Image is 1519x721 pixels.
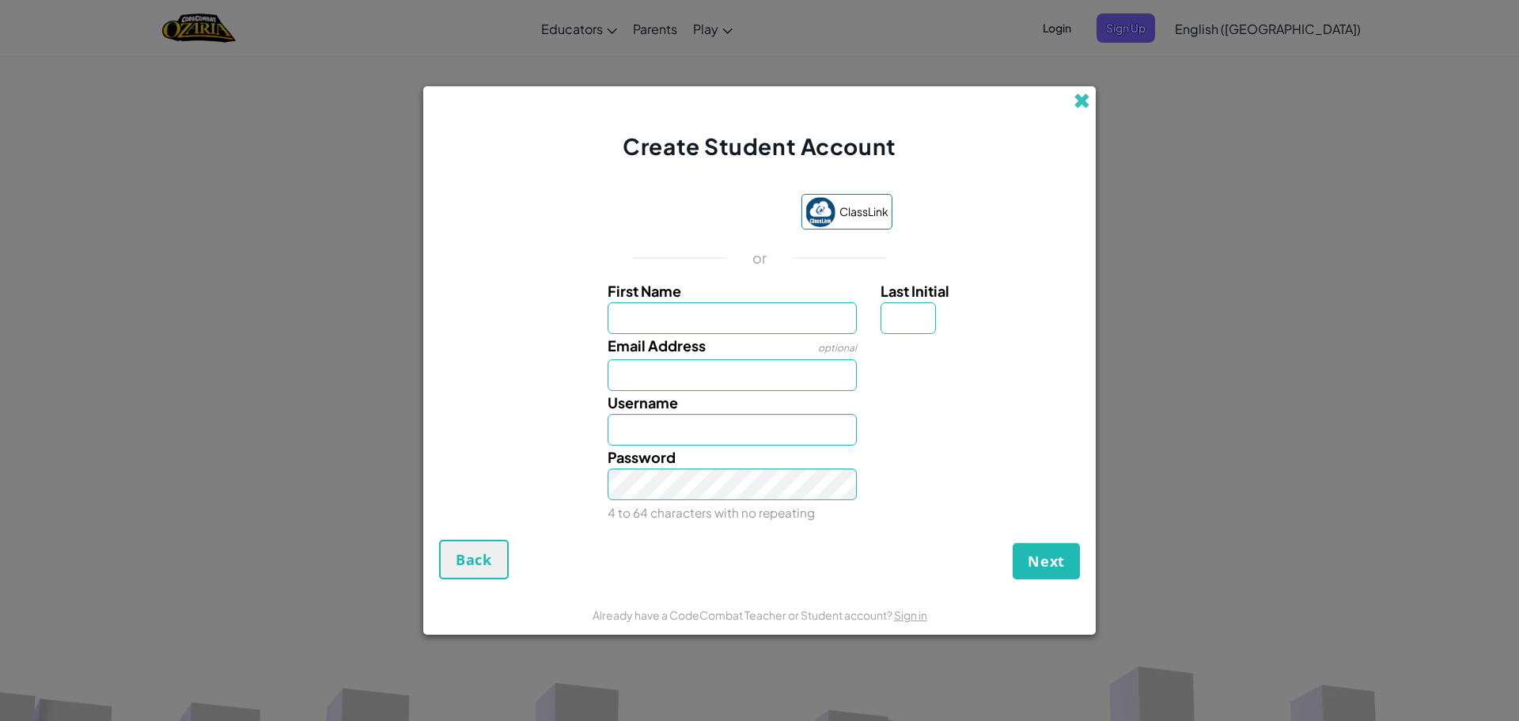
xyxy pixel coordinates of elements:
a: Sign in [894,608,927,622]
span: Email Address [608,336,706,355]
span: First Name [608,282,681,300]
iframe: Sign in with Google Button [619,195,794,230]
span: Back [456,550,492,569]
button: Back [439,540,509,579]
small: 4 to 64 characters with no repeating [608,505,815,520]
img: classlink-logo-small.png [805,197,835,227]
span: Password [608,448,676,466]
span: Create Student Account [623,132,896,160]
span: Next [1028,552,1065,571]
span: Username [608,393,678,412]
span: Last Initial [881,282,949,300]
span: Already have a CodeCombat Teacher or Student account? [593,608,894,622]
button: Next [1013,543,1080,579]
span: optional [818,342,857,354]
span: ClassLink [839,200,888,223]
p: or [752,249,767,268]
